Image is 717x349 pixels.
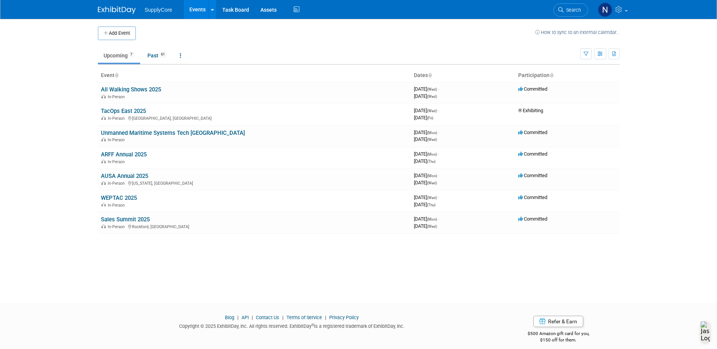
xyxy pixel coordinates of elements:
[427,87,437,91] span: (Wed)
[427,152,437,156] span: (Mon)
[225,315,234,320] a: Blog
[101,173,148,179] a: AUSA Annual 2025
[438,216,439,222] span: -
[438,86,439,92] span: -
[414,151,439,157] span: [DATE]
[286,315,322,320] a: Terms of Service
[414,115,433,120] span: [DATE]
[411,69,515,82] th: Dates
[518,151,547,157] span: Committed
[311,323,314,327] sup: ®
[438,151,439,157] span: -
[280,315,285,320] span: |
[438,195,439,200] span: -
[98,6,136,14] img: ExhibitDay
[414,223,437,229] span: [DATE]
[553,3,588,17] a: Search
[427,137,437,142] span: (Wed)
[108,181,127,186] span: In-Person
[518,173,547,178] span: Committed
[101,159,106,163] img: In-Person Event
[414,202,435,207] span: [DATE]
[145,7,172,13] span: SupplyCore
[101,151,147,158] a: ARFF Annual 2025
[564,7,581,13] span: Search
[101,116,106,120] img: In-Person Event
[101,203,106,207] img: In-Person Event
[414,173,439,178] span: [DATE]
[533,316,583,327] a: Refer & Earn
[550,72,553,78] a: Sort by Participation Type
[235,315,240,320] span: |
[101,130,245,136] a: Unmanned Maritime Systems Tech [GEOGRAPHIC_DATA]
[101,137,106,141] img: In-Person Event
[414,136,437,142] span: [DATE]
[108,137,127,142] span: In-Person
[428,72,432,78] a: Sort by Start Date
[242,315,249,320] a: API
[256,315,279,320] a: Contact Us
[108,94,127,99] span: In-Person
[518,130,547,135] span: Committed
[414,216,439,222] span: [DATE]
[142,48,173,63] a: Past61
[101,108,146,114] a: TacOps East 2025
[414,108,439,113] span: [DATE]
[108,159,127,164] span: In-Person
[414,180,437,185] span: [DATE]
[515,69,619,82] th: Participation
[438,130,439,135] span: -
[518,195,547,200] span: Committed
[98,48,140,63] a: Upcoming7
[101,195,137,201] a: WEPTAC 2025
[427,109,437,113] span: (Wed)
[250,315,255,320] span: |
[329,315,359,320] a: Privacy Policy
[414,195,439,200] span: [DATE]
[108,116,127,121] span: In-Person
[98,69,411,82] th: Event
[427,94,437,99] span: (Wed)
[101,180,408,186] div: [US_STATE], [GEOGRAPHIC_DATA]
[427,203,435,207] span: (Thu)
[98,26,136,40] button: Add Event
[535,29,619,35] a: How to sync to an external calendar...
[414,130,439,135] span: [DATE]
[497,326,619,343] div: $500 Amazon gift card for you,
[414,158,435,164] span: [DATE]
[98,321,486,330] div: Copyright © 2025 ExhibitDay, Inc. All rights reserved. ExhibitDay is a registered trademark of Ex...
[518,108,543,113] span: Exhibiting
[427,131,437,135] span: (Mon)
[101,216,150,223] a: Sales Summit 2025
[128,52,135,57] span: 7
[108,224,127,229] span: In-Person
[101,115,408,121] div: [GEOGRAPHIC_DATA], [GEOGRAPHIC_DATA]
[414,93,437,99] span: [DATE]
[101,224,106,228] img: In-Person Event
[518,216,547,222] span: Committed
[438,173,439,178] span: -
[598,3,612,17] img: Nellie Miller
[427,217,437,221] span: (Mon)
[427,159,435,164] span: (Thu)
[427,116,433,120] span: (Fri)
[427,196,437,200] span: (Wed)
[427,181,437,185] span: (Wed)
[159,52,167,57] span: 61
[323,315,328,320] span: |
[101,181,106,185] img: In-Person Event
[427,174,437,178] span: (Mon)
[101,86,161,93] a: All Walking Shows 2025
[101,223,408,229] div: Rockford, [GEOGRAPHIC_DATA]
[518,86,547,92] span: Committed
[101,94,106,98] img: In-Person Event
[414,86,439,92] span: [DATE]
[438,108,439,113] span: -
[115,72,118,78] a: Sort by Event Name
[427,224,437,229] span: (Wed)
[108,203,127,208] span: In-Person
[497,337,619,343] div: $150 off for them.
